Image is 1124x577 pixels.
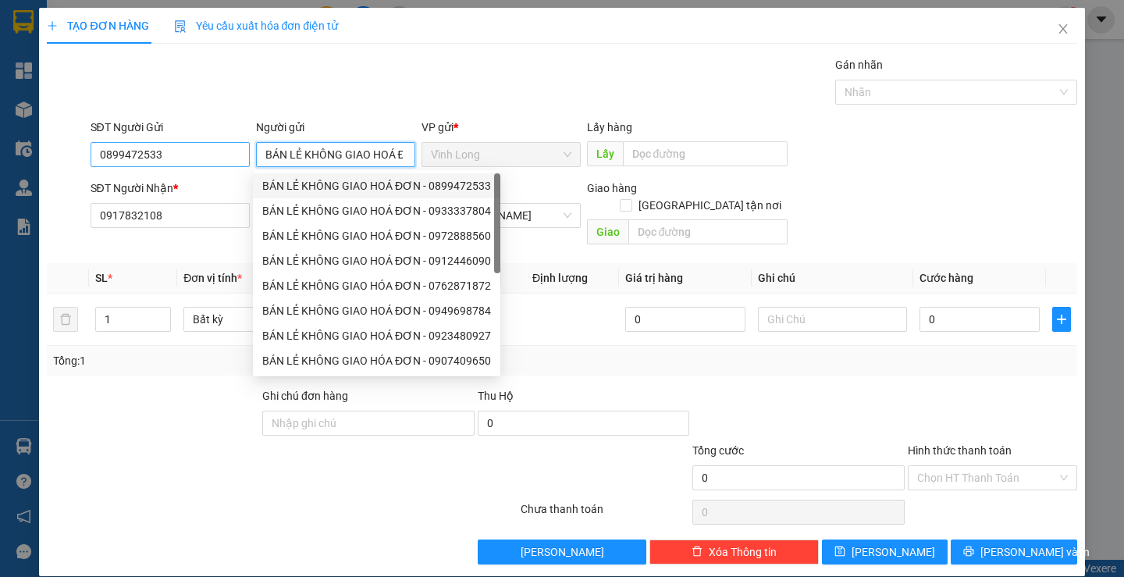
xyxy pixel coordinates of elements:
div: BÁN LẺ KHÔNG GIAO HOÁ ĐƠN - 0972888560 [253,223,500,248]
label: Ghi chú đơn hàng [262,390,348,402]
span: Cước hàng [919,272,973,284]
span: Định lượng [532,272,588,284]
span: [PERSON_NAME] [521,543,604,561]
input: Ghi Chú [758,307,907,332]
span: Xóa Thông tin [709,543,777,561]
button: save[PERSON_NAME] [822,540,948,565]
span: Giá trị hàng [625,272,683,284]
div: Người gửi [256,119,415,136]
div: BÁN LẺ KHÔNG GIAO HOÁ ĐƠN - 0923480927 [262,327,491,344]
span: plus [47,20,58,31]
span: printer [963,546,974,558]
button: Close [1041,8,1085,52]
span: Lấy [587,141,623,166]
span: Yêu cầu xuất hóa đơn điện tử [174,20,339,32]
span: [GEOGRAPHIC_DATA] tận nơi [632,197,788,214]
span: close [1057,23,1069,35]
div: BÁN LẺ KHÔNG GIAO HOÁ ĐƠN - 0949698784 [253,298,500,323]
div: VP gửi [421,119,581,136]
span: Lấy hàng [587,121,632,134]
div: BÁN LẺ KHÔNG GIAO HOÁ ĐƠN - 0899472533 [253,173,500,198]
span: Giao hàng [587,182,637,194]
button: delete [53,307,78,332]
button: deleteXóa Thông tin [649,540,819,565]
th: Ghi chú [752,263,913,294]
input: Ghi chú đơn hàng [262,411,475,436]
div: BÁN LẺ KHÔNG GIAO HOÁ ĐƠN - 0912446090 [253,248,500,273]
button: printer[PERSON_NAME] và In [951,540,1076,565]
div: BÁN LẺ KHÔNG GIAO HOÁ ĐƠN - 0972888560 [262,227,491,244]
span: TẠO ĐƠN HÀNG [47,20,148,32]
div: BÁN LẺ KHÔNG GIAO HÓA ĐƠN - 0762871872 [253,273,500,298]
label: Hình thức thanh toán [908,444,1012,457]
div: BÁN LẺ KHÔNG GIAO HOÁ ĐƠN - 0933337804 [262,202,491,219]
input: Dọc đường [628,219,788,244]
button: [PERSON_NAME] [478,540,647,565]
img: icon [174,20,187,33]
div: BÁN LẺ KHÔNG GIAO HÓA ĐƠN - 0907409650 [262,352,491,369]
div: BÁN LẺ KHÔNG GIAO HOÁ ĐƠN - 0899472533 [262,177,491,194]
span: save [834,546,845,558]
input: Dọc đường [623,141,788,166]
span: [PERSON_NAME] và In [980,543,1090,561]
span: Vĩnh Long [431,143,571,166]
span: [PERSON_NAME] [852,543,935,561]
div: Chưa thanh toán [519,500,692,528]
span: delete [692,546,702,558]
button: plus [1052,307,1071,332]
input: 0 [625,307,745,332]
span: Tổng cước [692,444,744,457]
div: BÁN LẺ KHÔNG GIAO HOÁ ĐƠN - 0933337804 [253,198,500,223]
div: Tổng: 1 [53,352,435,369]
label: Gán nhãn [835,59,883,71]
span: plus [1053,313,1070,326]
span: Bất kỳ [193,308,323,331]
div: SĐT Người Gửi [91,119,250,136]
div: BÁN LẺ KHÔNG GIAO HÓA ĐƠN - 0762871872 [262,277,491,294]
div: BÁN LẺ KHÔNG GIAO HOÁ ĐƠN - 0912446090 [262,252,491,269]
span: TP. Hồ Chí Minh [431,204,571,227]
div: BÁN LẺ KHÔNG GIAO HÓA ĐƠN - 0907409650 [253,348,500,373]
div: BÁN LẺ KHÔNG GIAO HOÁ ĐƠN - 0949698784 [262,302,491,319]
span: Giao [587,219,628,244]
span: Đơn vị tính [183,272,242,284]
div: BÁN LẺ KHÔNG GIAO HOÁ ĐƠN - 0923480927 [253,323,500,348]
span: Thu Hộ [478,390,514,402]
div: SĐT Người Nhận [91,180,250,197]
span: SL [95,272,108,284]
